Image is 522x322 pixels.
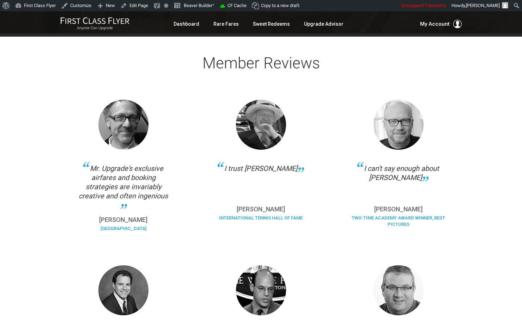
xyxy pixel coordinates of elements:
img: First Class Flyer [60,17,129,24]
div: I trust [PERSON_NAME] [213,164,309,199]
img: Cohen.png [374,265,424,315]
p: [PERSON_NAME] [351,206,446,212]
span: • [212,1,214,8]
a: Rare Fares [213,18,239,30]
div: Two-Time Academy Award Winner, Best Pictures [351,215,446,233]
p: [PERSON_NAME] [76,217,171,223]
p: [PERSON_NAME] [213,206,309,212]
img: Pass.png [98,265,148,315]
img: Thomas.png [98,100,148,150]
a: Upgrade Advisor [304,18,344,30]
div: Mr. Upgrade's exclusive airfares and booking strategies are invariably creative and often ingenious [76,164,171,210]
a: First Class FlyerAnyone Can Upgrade [60,17,129,31]
img: Collins.png [236,100,286,150]
img: Haggis-v2.png [374,100,424,150]
span: Member Reviews [202,54,320,72]
a: Dashboard [174,18,199,30]
div: I can't say enough about [PERSON_NAME] [351,164,446,199]
button: My Account [420,20,462,28]
span: My Account [420,20,450,28]
span: [PERSON_NAME] [466,3,500,8]
img: Ari.png [236,265,286,315]
small: Anyone Can Upgrade [60,26,129,31]
a: Sweet Redeems [253,18,290,30]
div: International Tennis Hall of Fame [213,215,309,227]
span: Unsuspend Transients [401,3,446,8]
div: [GEOGRAPHIC_DATA] [76,225,171,237]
